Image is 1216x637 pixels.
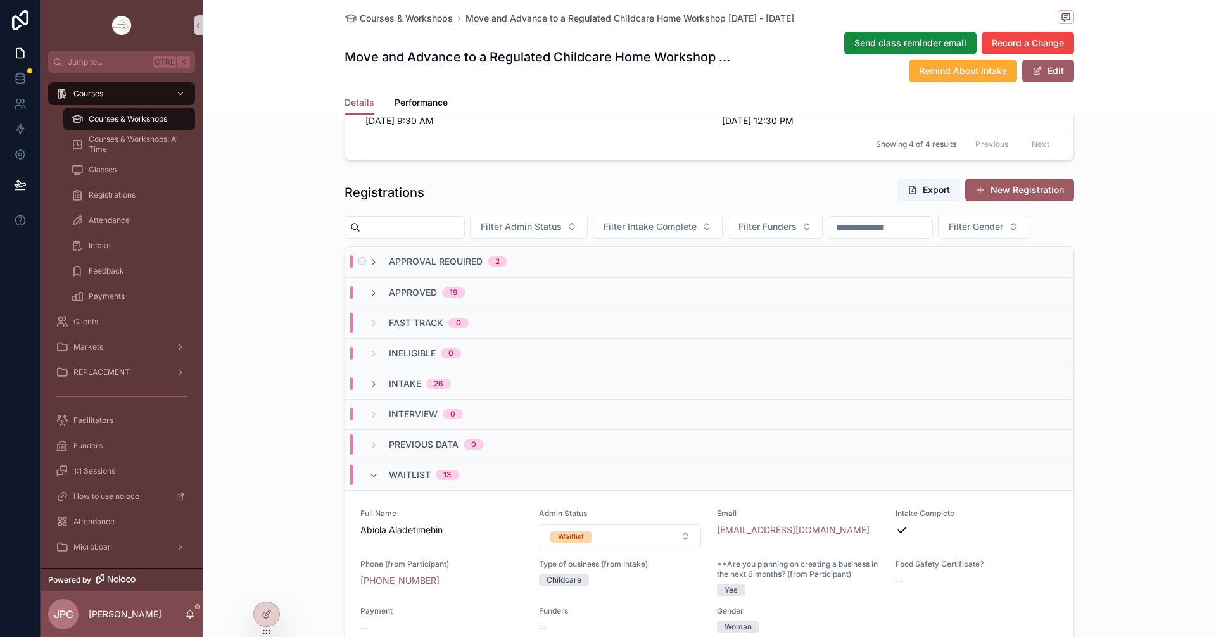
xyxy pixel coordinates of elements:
[345,12,453,25] a: Courses & Workshops
[389,347,436,360] span: Ineligible
[434,379,443,389] div: 26
[48,361,195,384] a: REPLACEMENT
[48,536,195,558] a: MicroLoan
[63,184,195,206] a: Registrations
[360,524,524,536] span: Abiola Aladetimehin
[450,409,455,419] div: 0
[41,73,203,568] div: scrollable content
[725,621,752,633] div: Woman
[360,621,368,634] span: --
[73,342,103,352] span: Markets
[539,559,702,569] span: Type of business (from Intake)
[470,215,588,239] button: Select Button
[896,559,1059,569] span: Food Safety Certificate?
[41,568,203,591] a: Powered by
[73,491,139,501] span: How to use noloco
[938,215,1029,239] button: Select Button
[717,508,880,519] span: Email
[63,158,195,181] a: Classes
[89,190,136,200] span: Registrations
[48,460,195,482] a: 1:1 Sessions
[48,336,195,358] a: Markets
[73,317,98,327] span: Clients
[992,37,1064,49] span: Record a Change
[909,60,1017,82] button: Remind About Intake
[547,574,581,586] div: Childcare
[54,607,73,622] span: JPC
[456,318,461,328] div: 0
[738,220,797,233] span: Filter Funders
[63,209,195,232] a: Attendance
[896,508,1059,519] span: Intake Complete
[896,574,903,587] span: --
[73,542,112,552] span: MicroLoan
[48,51,195,73] button: Jump to...CtrlK
[717,524,870,536] a: [EMAIL_ADDRESS][DOMAIN_NAME]
[48,434,195,457] a: Funders
[897,179,960,201] button: Export
[389,317,443,329] span: Fast Track
[360,574,440,587] a: [PHONE_NUMBER]
[73,517,115,527] span: Attendance
[389,377,421,390] span: Intake
[48,310,195,333] a: Clients
[68,57,148,67] span: Jump to...
[63,260,195,282] a: Feedback
[539,621,547,634] span: --
[345,91,374,115] a: Details
[949,220,1003,233] span: Filter Gender
[89,165,117,175] span: Classes
[48,409,195,432] a: Facilitators
[604,220,697,233] span: Filter Intake Complete
[360,508,524,519] span: Full Name
[450,287,458,298] div: 19
[360,559,524,569] span: Phone (from Participant)
[179,57,189,67] span: K
[558,531,584,543] div: Waitlist
[539,606,702,616] span: Funders
[63,234,195,257] a: Intake
[717,559,880,579] span: **Are you planning on creating a business in the next 6 months? (from Participant)
[389,286,437,299] span: Approved
[539,508,702,519] span: Admin Status
[89,608,161,621] p: [PERSON_NAME]
[471,439,476,450] div: 0
[389,438,459,451] span: Previous Data
[389,408,438,420] span: Interview
[89,134,182,155] span: Courses & Workshops: All Time
[365,115,697,127] span: [DATE] 9:30 AM
[89,114,167,124] span: Courses & Workshops
[345,96,374,109] span: Details
[389,469,431,481] span: Waitlist
[360,12,453,25] span: Courses & Workshops
[965,179,1074,201] a: New Registration
[89,241,111,251] span: Intake
[495,256,500,267] div: 2
[443,470,452,480] div: 13
[448,348,453,358] div: 0
[465,12,794,25] a: Move and Advance to a Regulated Childcare Home Workshop [DATE] - [DATE]
[153,56,176,68] span: Ctrl
[89,266,124,276] span: Feedback
[728,215,823,239] button: Select Button
[722,115,1053,127] span: [DATE] 12:30 PM
[73,89,103,99] span: Courses
[73,441,103,451] span: Funders
[89,215,130,225] span: Attendance
[63,108,195,130] a: Courses & Workshops
[73,466,115,476] span: 1:1 Sessions
[540,524,702,548] button: Select Button
[717,606,880,616] span: Gender
[395,91,448,117] a: Performance
[854,37,966,49] span: Send class reminder email
[345,184,424,201] h1: Registrations
[48,485,195,508] a: How to use noloco
[982,32,1074,54] button: Record a Change
[593,215,723,239] button: Select Button
[389,255,483,268] span: Approval Required
[725,584,737,596] div: Yes
[395,96,448,109] span: Performance
[63,285,195,308] a: Payments
[48,510,195,533] a: Attendance
[876,139,956,149] span: Showing 4 of 4 results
